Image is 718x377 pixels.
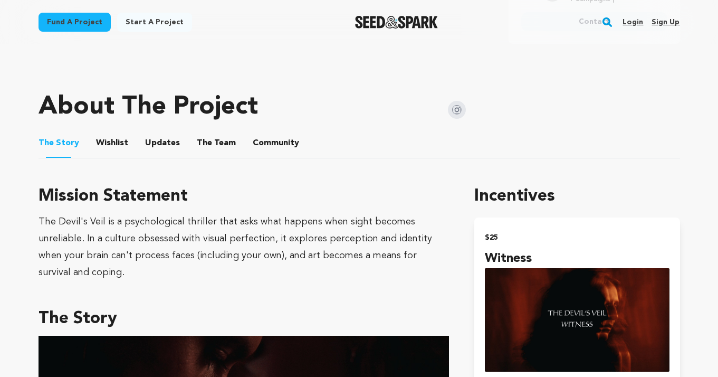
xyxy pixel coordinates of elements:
[623,14,643,31] a: Login
[652,14,679,31] a: Sign up
[474,184,679,209] h1: Incentives
[197,137,236,149] span: Team
[39,137,54,149] span: The
[485,249,669,268] h4: Witness
[485,230,669,245] h2: $25
[96,137,128,149] span: Wishlist
[355,16,438,29] img: Seed&Spark Logo Dark Mode
[485,268,669,372] img: incentive
[39,306,449,332] h3: The Story
[39,137,79,149] span: Story
[197,137,212,149] span: The
[39,95,258,120] h1: About The Project
[355,16,438,29] a: Seed&Spark Homepage
[39,13,111,32] a: Fund a project
[117,13,192,32] a: Start a project
[39,184,449,209] h3: Mission Statement
[448,101,466,119] img: Seed&Spark Instagram Icon
[253,137,299,149] span: Community
[145,137,180,149] span: Updates
[39,213,449,281] div: The Devil's Veil is a psychological thriller that asks what happens when sight becomes unreliable...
